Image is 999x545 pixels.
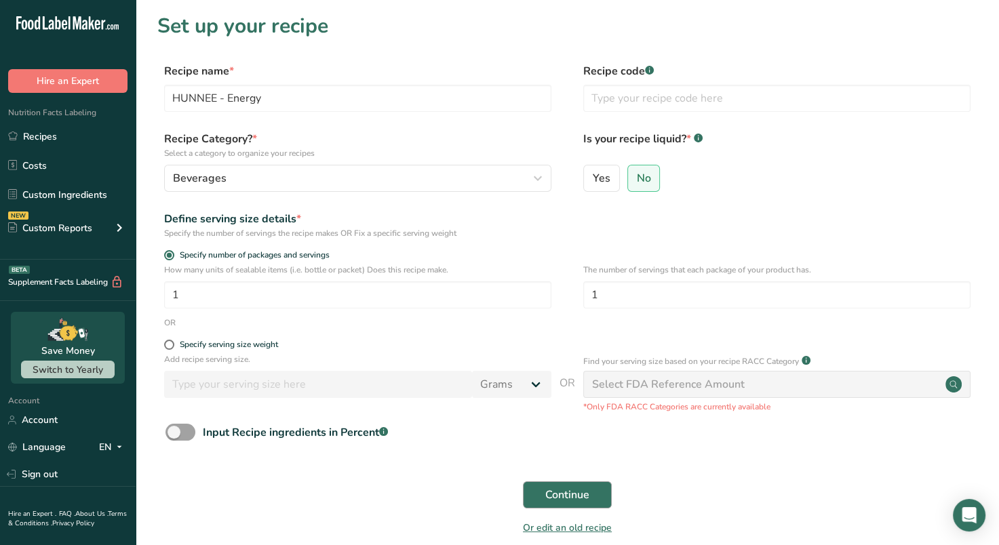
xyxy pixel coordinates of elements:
p: How many units of sealable items (i.e. bottle or packet) Does this recipe make. [164,264,551,276]
span: Continue [545,487,589,503]
button: Switch to Yearly [21,361,115,378]
label: Recipe code [583,63,971,79]
a: Terms & Conditions . [8,509,127,528]
p: *Only FDA RACC Categories are currently available [583,401,971,413]
div: EN [99,439,128,456]
div: Open Intercom Messenger [953,499,985,531]
p: The number of servings that each package of your product has. [583,264,971,276]
button: Continue [523,481,612,508]
div: Select FDA Reference Amount [592,376,745,392]
p: Add recipe serving size. [164,353,551,365]
span: Specify number of packages and servings [174,250,330,260]
a: Or edit an old recipe [523,521,612,534]
input: Type your serving size here [164,371,472,398]
div: Define serving size details [164,211,551,227]
h1: Set up your recipe [157,11,977,41]
div: BETA [9,266,30,274]
div: Save Money [41,344,95,358]
p: Find your serving size based on your recipe RACC Category [583,355,799,367]
span: Switch to Yearly [33,363,103,376]
span: OR [560,375,575,413]
label: Recipe Category? [164,131,551,159]
p: Select a category to organize your recipes [164,147,551,159]
span: Beverages [173,170,227,186]
div: Input Recipe ingredients in Percent [203,424,388,441]
span: Yes [593,171,610,185]
div: Specify serving size weight [180,340,278,350]
input: Type your recipe name here [164,85,551,112]
label: Is your recipe liquid? [583,131,971,159]
button: Hire an Expert [8,69,128,93]
label: Recipe name [164,63,551,79]
input: Type your recipe code here [583,85,971,112]
div: OR [164,317,176,329]
a: Language [8,435,66,459]
a: Hire an Expert . [8,509,56,519]
a: Privacy Policy [52,519,94,528]
div: Specify the number of servings the recipe makes OR Fix a specific serving weight [164,227,551,239]
a: About Us . [75,509,108,519]
a: FAQ . [59,509,75,519]
div: Custom Reports [8,221,92,235]
button: Beverages [164,165,551,192]
div: NEW [8,211,28,220]
span: No [637,171,651,185]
